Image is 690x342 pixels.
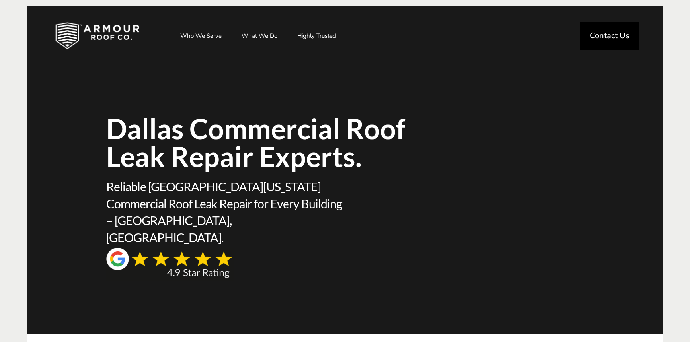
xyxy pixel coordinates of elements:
[289,26,344,46] a: Highly Trusted
[234,26,285,46] a: What We Do
[106,178,342,246] span: Reliable [GEOGRAPHIC_DATA][US_STATE] Commercial Roof Leak Repair for Every Building – [GEOGRAPHIC...
[43,16,152,56] img: Industrial and Commercial Roofing Company | Armour Roof Co.
[172,26,230,46] a: Who We Serve
[106,115,460,170] span: Dallas Commercial Roof Leak Repair Experts.
[590,32,630,40] span: Contact Us
[580,22,639,50] a: Contact Us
